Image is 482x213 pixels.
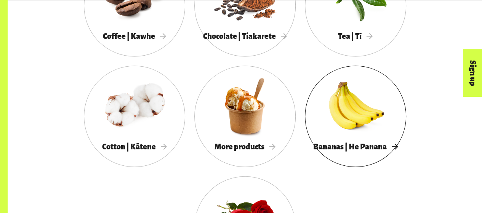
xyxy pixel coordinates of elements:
[102,143,167,151] span: Cotton | Kātene
[84,66,185,167] a: Cotton | Kātene
[215,143,275,151] span: More products
[194,66,296,167] a: More products
[305,66,406,167] a: Bananas | He Panana
[203,32,287,40] span: Chocolate | Tiakarete
[103,32,166,40] span: Coffee | Kawhe
[313,143,398,151] span: Bananas | He Panana
[338,32,373,40] span: Tea | Tī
